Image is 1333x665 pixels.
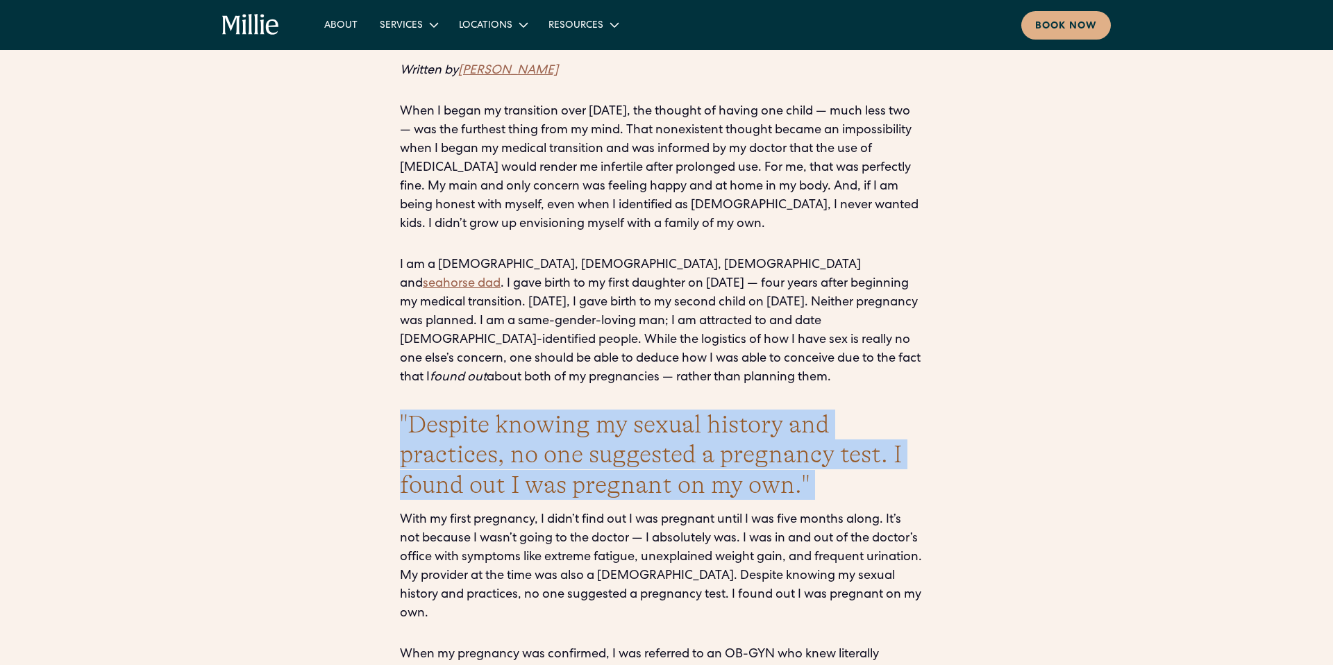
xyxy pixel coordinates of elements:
[369,13,448,36] div: Services
[222,14,280,36] a: home
[400,103,933,234] p: When I began my transition over [DATE], the thought of having one child — much less two — was the...
[313,13,369,36] a: About
[380,19,423,33] div: Services
[1021,11,1111,40] a: Book now
[423,278,501,290] a: seahorse dad
[548,19,603,33] div: Resources
[1035,19,1097,34] div: Book now
[400,410,933,500] h2: "Despite knowing my sexual history and practices, no one suggested a pregnancy test. I found out ...
[537,13,628,36] div: Resources
[400,256,933,387] p: I am a [DEMOGRAPHIC_DATA], [DEMOGRAPHIC_DATA], [DEMOGRAPHIC_DATA] and . I gave birth to my first ...
[448,13,537,36] div: Locations
[430,371,487,384] em: found out
[458,65,558,77] a: [PERSON_NAME]
[459,19,512,33] div: Locations
[400,65,458,77] em: Written by
[400,511,933,623] p: With my first pregnancy, I didn’t find out I was pregnant until I was five months along. It’s not...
